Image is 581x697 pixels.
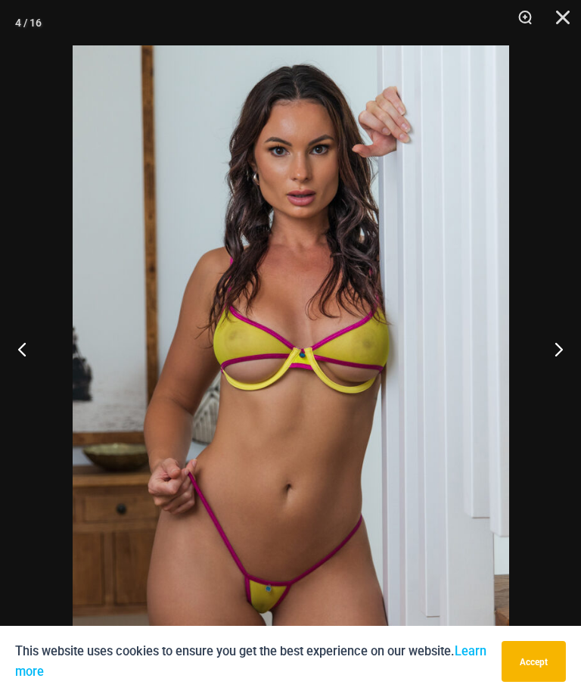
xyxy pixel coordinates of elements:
button: Accept [502,641,566,682]
p: This website uses cookies to ensure you get the best experience on our website. [15,641,490,682]
div: 4 / 16 [15,11,42,34]
a: Learn more [15,644,486,679]
button: Next [524,311,581,387]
